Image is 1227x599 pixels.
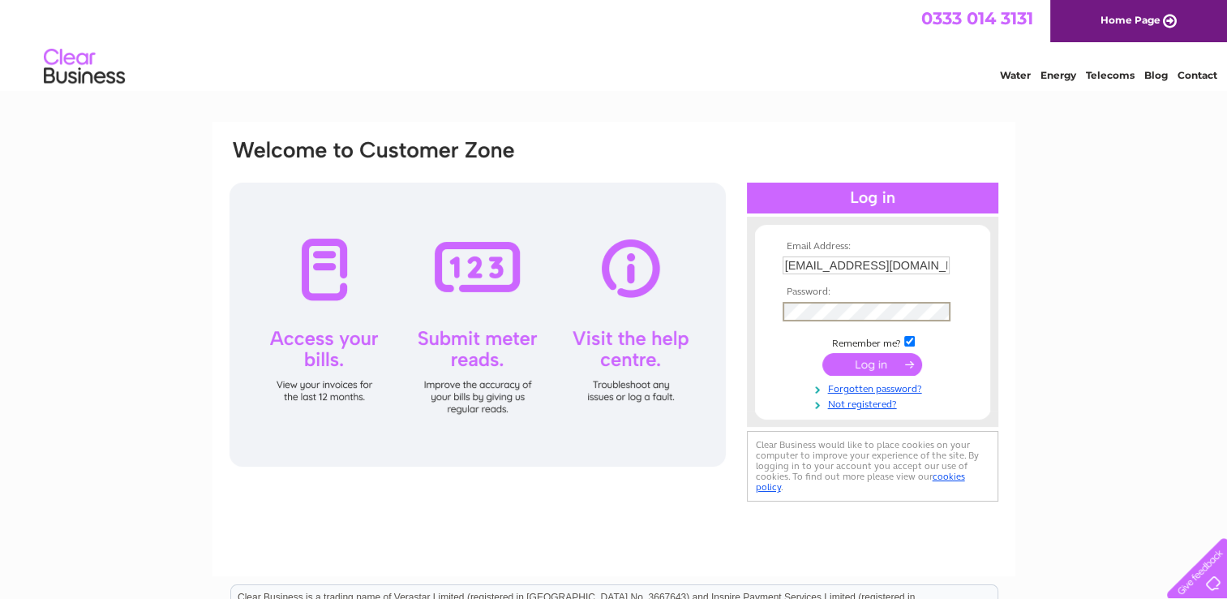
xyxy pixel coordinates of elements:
th: Email Address: [779,241,967,252]
div: Clear Business is a trading name of Verastar Limited (registered in [GEOGRAPHIC_DATA] No. 3667643... [231,9,997,79]
a: Not registered? [783,395,967,411]
td: Remember me? [779,334,967,350]
th: Password: [779,287,967,298]
a: cookies policy [756,471,965,493]
a: Water [1000,69,1031,81]
a: Forgotten password? [783,380,967,395]
a: Energy [1040,69,1076,81]
input: Submit [822,353,922,376]
div: Clear Business would like to place cookies on your computer to improve your experience of the sit... [747,431,998,502]
a: Contact [1178,69,1217,81]
a: 0333 014 3131 [921,8,1033,28]
a: Blog [1144,69,1168,81]
a: Telecoms [1086,69,1135,81]
img: logo.png [43,42,126,92]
